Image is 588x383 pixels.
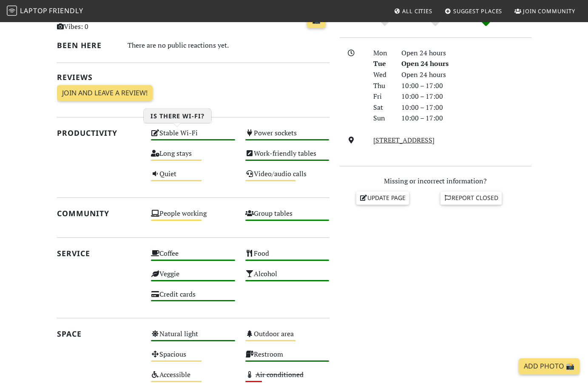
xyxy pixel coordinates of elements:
div: Food [240,247,335,268]
a: [STREET_ADDRESS] [373,135,435,145]
div: Veggie [146,268,240,288]
span: Suggest Places [453,7,503,15]
p: Missing or incorrect information? [340,176,531,187]
a: Report closed [440,191,502,204]
h2: Space [57,329,141,338]
div: Wed [368,69,396,80]
div: Outdoor area [240,328,335,348]
span: Join Community [523,7,575,15]
div: Video/audio calls [240,168,335,188]
h3: Is there Wi-Fi? [144,109,211,123]
div: Open 24 hours [396,48,537,59]
div: Stable Wi-Fi [146,127,240,147]
div: Sat [368,102,396,113]
div: Open 24 hours [396,58,537,69]
img: LaptopFriendly [7,6,17,16]
a: All Cities [390,3,436,19]
a: Add Photo 📸 [519,358,579,374]
span: All Cities [402,7,432,15]
div: Natural light [146,328,240,348]
h2: Community [57,209,141,218]
h2: Been here [57,41,117,50]
div: Fri [368,91,396,102]
div: 10:00 – 17:00 [396,80,537,91]
s: Air conditioned [256,370,304,379]
h2: Reviews [57,73,330,82]
a: Update page [356,191,409,204]
span: Friendly [49,6,83,15]
div: Sun [368,113,396,124]
div: Group tables [240,207,335,228]
div: Quiet [146,168,240,188]
a: Suggest Places [441,3,506,19]
div: Work-friendly tables [240,147,335,168]
div: There are no public reactions yet. [128,39,330,51]
div: 10:00 – 17:00 [396,113,537,124]
a: Join and leave a review! [57,85,153,101]
div: Credit cards [146,288,240,309]
a: Join Community [511,3,579,19]
div: Restroom [240,348,335,369]
div: Coffee [146,247,240,268]
div: Open 24 hours [396,69,537,80]
div: Long stays [146,147,240,168]
div: Mon [368,48,396,59]
a: LaptopFriendly LaptopFriendly [7,4,83,19]
h2: Service [57,249,141,258]
span: Laptop [20,6,48,15]
div: Spacious [146,348,240,369]
div: Alcohol [240,268,335,288]
div: People working [146,207,240,228]
h2: Productivity [57,129,141,137]
div: Power sockets [240,127,335,147]
div: 10:00 – 17:00 [396,91,537,102]
div: Thu [368,80,396,91]
div: Tue [368,58,396,69]
div: 10:00 – 17:00 [396,102,537,113]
